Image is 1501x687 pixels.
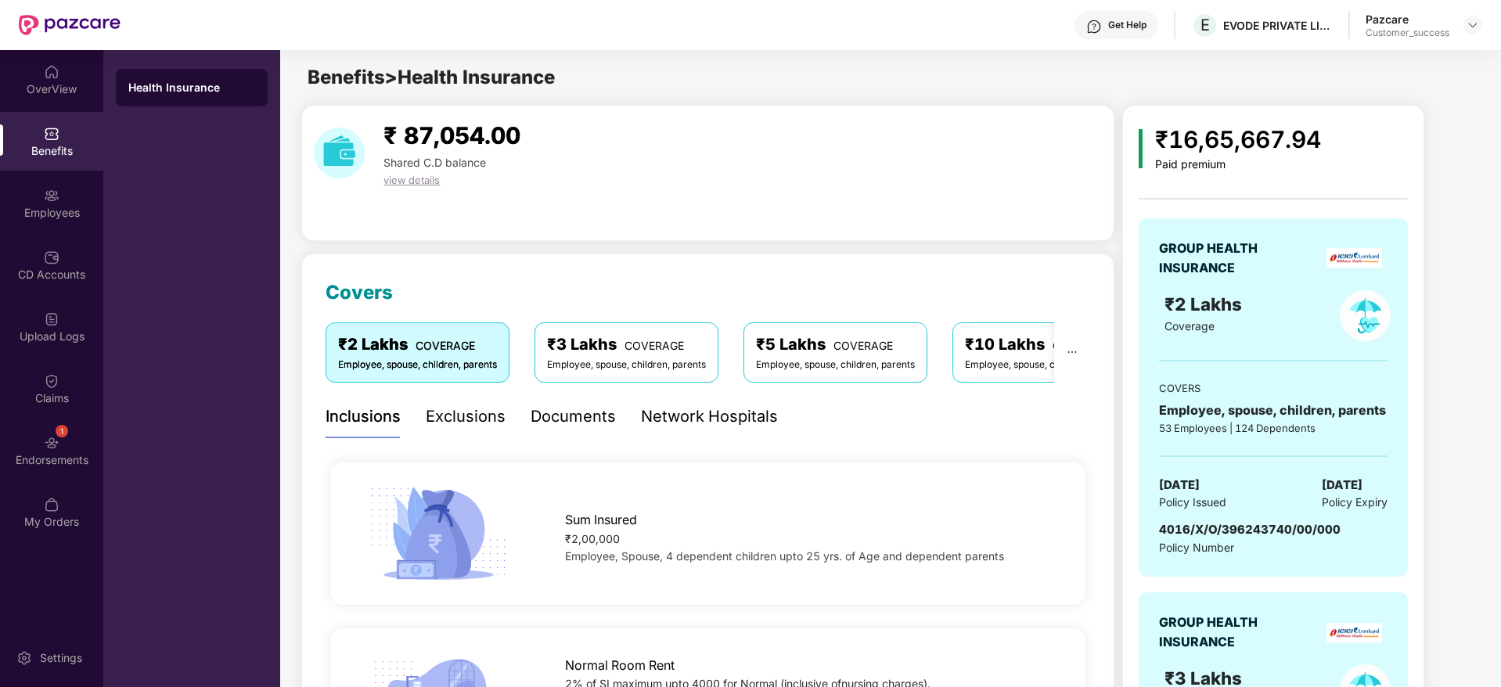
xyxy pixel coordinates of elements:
img: svg+xml;base64,PHN2ZyBpZD0iQ0RfQWNjb3VudHMiIGRhdGEtbmFtZT0iQ0QgQWNjb3VudHMiIHhtbG5zPSJodHRwOi8vd3... [44,250,59,265]
div: COVERS [1159,380,1388,396]
img: icon [364,482,512,585]
div: EVODE PRIVATE LIMITED [1223,18,1333,33]
img: insurerLogo [1326,248,1382,268]
span: Covers [326,281,393,304]
div: Settings [35,650,87,666]
span: COVERAGE [1053,339,1112,352]
img: svg+xml;base64,PHN2ZyBpZD0iU2V0dGluZy0yMHgyMCIgeG1sbnM9Imh0dHA6Ly93d3cudzMub3JnLzIwMDAvc3ZnIiB3aW... [16,650,32,666]
span: ₹ 87,054.00 [383,121,520,149]
span: Policy Number [1159,541,1234,554]
div: GROUP HEALTH INSURANCE [1159,239,1296,278]
div: ₹16,65,667.94 [1155,121,1321,158]
div: Employee, spouse, children, parents [965,358,1124,372]
span: [DATE] [1159,476,1200,495]
img: svg+xml;base64,PHN2ZyBpZD0iSGVscC0zMngzMiIgeG1sbnM9Imh0dHA6Ly93d3cudzMub3JnLzIwMDAvc3ZnIiB3aWR0aD... [1086,19,1102,34]
span: COVERAGE [416,339,475,352]
div: Get Help [1108,19,1146,31]
span: Sum Insured [565,510,637,530]
img: svg+xml;base64,PHN2ZyBpZD0iRW5kb3JzZW1lbnRzIiB4bWxucz0iaHR0cDovL3d3dy53My5vcmcvMjAwMC9zdmciIHdpZH... [44,435,59,451]
span: COVERAGE [625,339,684,352]
img: svg+xml;base64,PHN2ZyBpZD0iRHJvcGRvd24tMzJ4MzIiIHhtbG5zPSJodHRwOi8vd3d3LnczLm9yZy8yMDAwL3N2ZyIgd2... [1467,19,1479,31]
img: download [314,128,365,178]
div: GROUP HEALTH INSURANCE [1159,613,1296,652]
div: Employee, spouse, children, parents [547,358,706,372]
span: Coverage [1164,319,1215,333]
span: view details [383,174,440,186]
span: ₹2 Lakhs [1164,293,1247,315]
span: [DATE] [1322,476,1362,495]
span: Benefits > Health Insurance [308,66,555,88]
img: icon [1139,129,1143,168]
span: ellipsis [1067,347,1078,358]
div: Exclusions [426,405,506,429]
img: svg+xml;base64,PHN2ZyBpZD0iSG9tZSIgeG1sbnM9Imh0dHA6Ly93d3cudzMub3JnLzIwMDAvc3ZnIiB3aWR0aD0iMjAiIG... [44,64,59,80]
img: New Pazcare Logo [19,15,121,35]
div: Employee, spouse, children, parents [1159,401,1388,420]
div: ₹10 Lakhs [965,333,1124,357]
button: ellipsis [1054,322,1090,382]
div: Inclusions [326,405,401,429]
div: ₹2 Lakhs [338,333,497,357]
img: policyIcon [1340,290,1391,341]
div: ₹3 Lakhs [547,333,706,357]
div: Customer_success [1366,27,1449,39]
div: 1 [56,425,68,437]
img: svg+xml;base64,PHN2ZyBpZD0iVXBsb2FkX0xvZ3MiIGRhdGEtbmFtZT0iVXBsb2FkIExvZ3MiIHhtbG5zPSJodHRwOi8vd3... [44,311,59,327]
div: Pazcare [1366,12,1449,27]
span: Policy Expiry [1322,494,1388,511]
span: 4016/X/O/396243740/00/000 [1159,522,1341,537]
span: Employee, Spouse, 4 dependent children upto 25 yrs. of Age and dependent parents [565,549,1004,563]
img: svg+xml;base64,PHN2ZyBpZD0iTXlfT3JkZXJzIiBkYXRhLW5hbWU9Ik15IE9yZGVycyIgeG1sbnM9Imh0dHA6Ly93d3cudz... [44,497,59,513]
div: Employee, spouse, children, parents [338,358,497,372]
div: Documents [531,405,616,429]
span: COVERAGE [833,339,893,352]
div: Health Insurance [128,80,255,95]
div: ₹2,00,000 [565,531,1052,548]
img: svg+xml;base64,PHN2ZyBpZD0iQ2xhaW0iIHhtbG5zPSJodHRwOi8vd3d3LnczLm9yZy8yMDAwL3N2ZyIgd2lkdGg9IjIwIi... [44,373,59,389]
img: svg+xml;base64,PHN2ZyBpZD0iRW1wbG95ZWVzIiB4bWxucz0iaHR0cDovL3d3dy53My5vcmcvMjAwMC9zdmciIHdpZHRoPS... [44,188,59,203]
img: svg+xml;base64,PHN2ZyBpZD0iQmVuZWZpdHMiIHhtbG5zPSJodHRwOi8vd3d3LnczLm9yZy8yMDAwL3N2ZyIgd2lkdGg9Ij... [44,126,59,142]
span: Shared C.D balance [383,156,486,169]
span: Policy Issued [1159,494,1226,511]
div: Network Hospitals [641,405,778,429]
img: insurerLogo [1326,623,1382,642]
div: ₹5 Lakhs [756,333,915,357]
div: Employee, spouse, children, parents [756,358,915,372]
span: E [1200,16,1210,34]
span: Normal Room Rent [565,656,675,675]
div: 53 Employees | 124 Dependents [1159,420,1388,436]
div: Paid premium [1155,158,1321,171]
